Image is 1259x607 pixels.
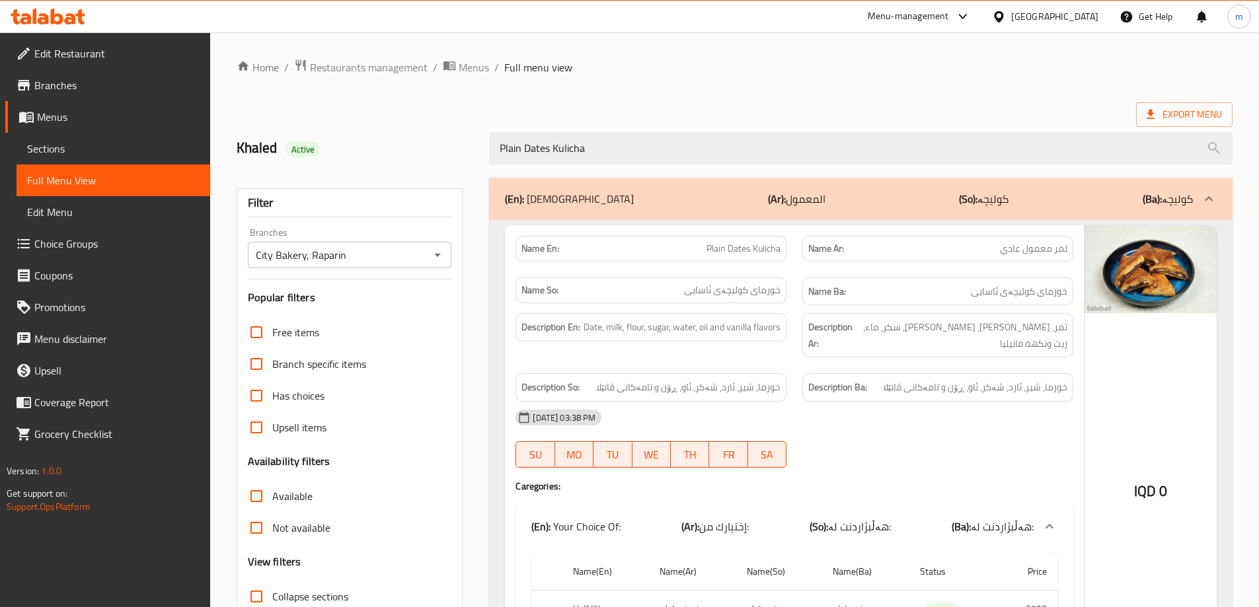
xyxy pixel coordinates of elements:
span: Available [272,488,313,504]
th: Name(Ar) [649,553,736,590]
span: Branch specific items [272,356,366,372]
a: Coupons [5,260,210,291]
img: City_Bakery_Plain_Dates_K638960531563995735.jpg [1085,225,1217,313]
a: Promotions [5,291,210,323]
span: Sections [27,141,200,157]
strong: Description Ar: [808,319,853,351]
b: (So): [959,189,977,209]
span: 1.0.0 [41,462,61,480]
li: / [494,59,499,75]
p: کولیچە [959,191,1009,207]
a: Edit Restaurant [5,38,210,69]
span: IQD [1134,478,1156,504]
p: کولیچە [1143,191,1193,207]
a: Choice Groups [5,228,210,260]
a: Menus [443,59,489,76]
button: MO [555,441,593,468]
span: Free items [272,324,319,340]
a: Restaurants management [294,59,428,76]
span: Collapse sections [272,589,348,604]
span: Active [286,143,321,156]
span: Edit Restaurant [34,46,200,61]
b: (So): [810,517,828,536]
h3: Availability filters [248,454,330,469]
a: Coverage Report [5,386,210,418]
span: تمر معمول عادي [1000,242,1067,256]
div: Active [286,141,321,157]
a: Grocery Checklist [5,418,210,450]
a: Edit Menu [17,196,210,228]
nav: breadcrumb [237,59,1233,76]
div: Filter [248,189,452,217]
span: 0 [1159,478,1167,504]
span: Not available [272,520,330,536]
span: [DATE] 03:38 PM [527,411,601,424]
button: Open [428,246,447,264]
span: Upsell [34,363,200,378]
span: هەڵبژاردنت لە: [828,517,891,536]
a: Menus [5,101,210,133]
span: Version: [7,462,39,480]
span: FR [714,445,742,464]
strong: Name Ba: [808,283,846,300]
span: Coupons [34,268,200,283]
div: (En): Your Choice Of:(Ar):إختيارك من:(So):هەڵبژاردنت لە:(Ba):هەڵبژاردنت لە: [515,505,1073,548]
span: Restaurants management [310,59,428,75]
button: WE [632,441,671,468]
p: Your Choice Of: [531,518,621,534]
span: SU [521,445,549,464]
span: Coverage Report [34,394,200,410]
a: Support.OpsPlatform [7,498,91,515]
span: Grocery Checklist [34,426,200,442]
b: (Ar): [768,189,786,209]
span: Menus [459,59,489,75]
b: (Ar): [681,517,699,536]
span: Full Menu View [27,172,200,188]
span: خورما، شیر، ئارد، شەکر، ئاو، ڕۆن و تامەکانی ڤانێلا [883,379,1067,396]
span: خورمای کولیچەی ئاسایی [684,283,781,297]
span: m [1235,9,1243,24]
th: Name(Ba) [822,553,909,590]
span: TH [676,445,704,464]
span: Promotions [34,299,200,315]
strong: Name Ar: [808,242,844,256]
th: Name(En) [562,553,650,590]
span: Date, milk, flour, sugar, water, oil and vanilla flavors [584,319,781,336]
h3: Popular filters [248,290,452,305]
h2: Khaled [237,138,474,158]
span: Upsell items [272,419,326,435]
span: TU [599,445,627,464]
h3: View filters [248,554,301,569]
h4: Caregories: [515,480,1073,493]
a: Menu disclaimer [5,323,210,355]
span: WE [638,445,666,464]
th: Price [996,553,1057,590]
strong: Name So: [521,283,558,297]
b: (Ba): [952,517,971,536]
span: Plain Dates Kulicha [706,242,781,256]
span: إختيارك من: [699,517,749,536]
a: Home [237,59,279,75]
b: (Ba): [1143,189,1162,209]
span: Full menu view [504,59,572,75]
th: Status [909,553,997,590]
b: (En): [531,517,551,536]
span: Menu disclaimer [34,331,200,347]
span: خورما، شیر، ئارد، شەکر، ئاو، ڕۆن و تامەکانی ڤانێلا [596,379,781,396]
button: SU [515,441,554,468]
span: هەڵبژاردنت لە: [971,517,1034,536]
a: Upsell [5,355,210,386]
strong: Description En: [521,319,580,336]
li: / [284,59,289,75]
span: Choice Groups [34,236,200,252]
span: Has choices [272,388,324,404]
span: Menus [37,109,200,125]
th: Name(So) [736,553,822,590]
div: [GEOGRAPHIC_DATA] [1011,9,1098,24]
span: MO [560,445,588,464]
input: search [489,131,1233,165]
button: SA [748,441,786,468]
a: Sections [17,133,210,164]
p: [DEMOGRAPHIC_DATA] [505,191,634,207]
div: Menu-management [868,9,949,24]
